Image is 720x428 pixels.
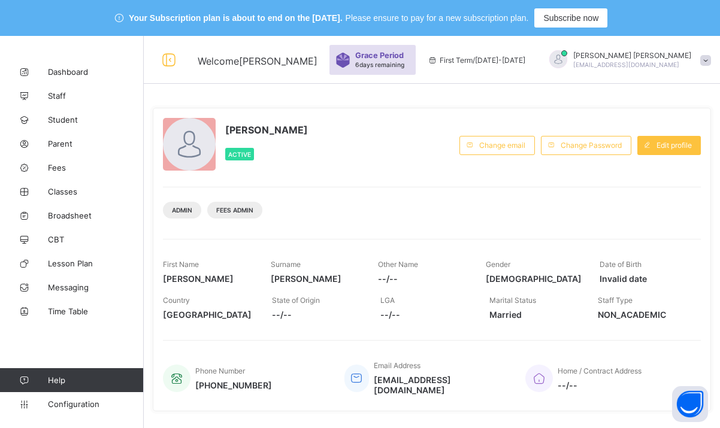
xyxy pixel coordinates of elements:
span: Other Name [378,260,418,269]
span: [PHONE_NUMBER] [195,380,272,390]
span: Help [48,375,143,385]
span: Classes [48,187,144,196]
span: Gender [486,260,510,269]
span: State of Origin [272,296,320,305]
span: Staff Type [598,296,633,305]
span: Student [48,115,144,125]
span: Country [163,296,190,305]
span: CBT [48,235,144,244]
span: Change email [479,141,525,150]
span: First Name [163,260,199,269]
span: Home / Contract Address [558,366,642,375]
span: Lesson Plan [48,259,144,268]
span: [PERSON_NAME] [PERSON_NAME] [573,51,691,60]
span: LGA [380,296,395,305]
span: Edit profile [657,141,692,150]
span: --/-- [558,380,642,390]
span: Change Password [561,141,622,150]
span: Your Subscription plan is about to end on the [DATE]. [129,13,342,23]
span: Surname [271,260,301,269]
span: Marital Status [489,296,536,305]
span: Married [489,309,580,320]
span: NON_ACADEMIC [598,309,689,320]
span: session/term information [428,56,525,65]
span: Date of Birth [600,260,642,269]
span: Please ensure to pay for a new subscription plan. [346,13,529,23]
span: [DEMOGRAPHIC_DATA] [486,274,582,284]
span: Fees [48,163,144,172]
span: Fees Admin [216,207,253,214]
span: Active [228,151,251,158]
span: Parent [48,139,144,148]
span: [EMAIL_ADDRESS][DOMAIN_NAME] [374,375,507,395]
div: SIMRAN SHARMA [537,50,717,70]
span: Staff [48,91,144,101]
span: Grace Period [355,51,404,60]
span: Subscribe now [543,13,598,23]
span: [EMAIL_ADDRESS][DOMAIN_NAME] [573,61,679,68]
span: Dashboard [48,67,144,77]
span: [PERSON_NAME] [225,124,308,136]
span: 6 days remaining [355,61,404,68]
span: [GEOGRAPHIC_DATA] [163,309,254,320]
img: sticker-purple.71386a28dfed39d6af7621340158ba97.svg [335,53,350,68]
span: Invalid date [600,274,689,284]
span: [PERSON_NAME] [271,274,361,284]
span: Configuration [48,399,143,409]
span: --/-- [378,274,468,284]
span: --/-- [380,309,471,320]
span: Welcome [PERSON_NAME] [198,55,317,67]
span: --/-- [272,309,363,320]
span: Phone Number [195,366,245,375]
span: Time Table [48,306,144,316]
button: Open asap [672,386,708,422]
span: Email Address [374,361,420,370]
span: Broadsheet [48,211,144,220]
span: [PERSON_NAME] [163,274,253,284]
span: Admin [172,207,192,214]
span: Messaging [48,283,144,292]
